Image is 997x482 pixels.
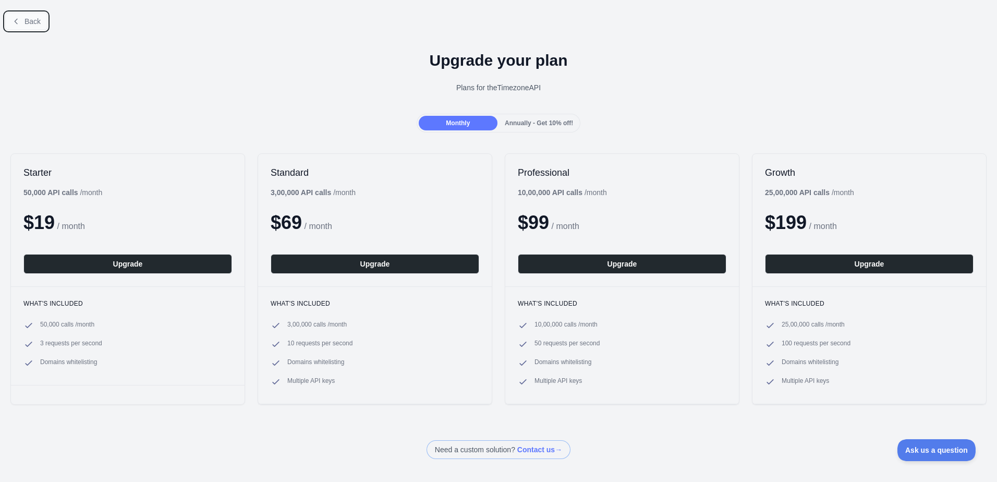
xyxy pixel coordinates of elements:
iframe: Toggle Customer Support [897,439,976,461]
h2: Growth [765,166,974,179]
b: 25,00,000 API calls [765,188,830,197]
div: / month [765,187,854,198]
span: $ 199 [765,212,807,233]
h2: Professional [518,166,726,179]
span: $ 99 [518,212,549,233]
b: 10,00,000 API calls [518,188,582,197]
h2: Standard [271,166,479,179]
div: / month [518,187,607,198]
